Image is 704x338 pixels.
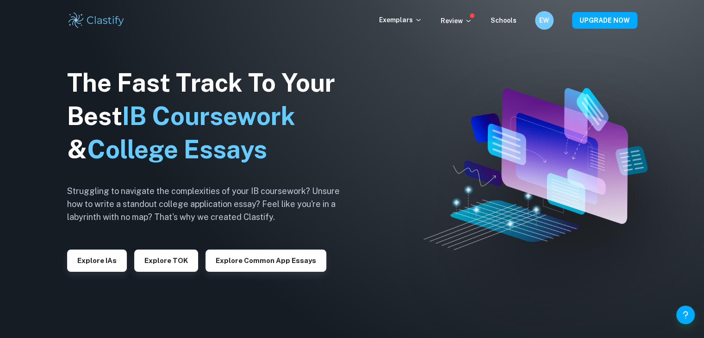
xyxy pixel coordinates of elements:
h6: Struggling to navigate the complexities of your IB coursework? Unsure how to write a standout col... [67,185,354,224]
img: Clastify logo [67,11,126,30]
button: Explore IAs [67,250,127,272]
a: Explore TOK [134,256,198,264]
a: Explore IAs [67,256,127,264]
img: Clastify hero [424,88,648,250]
button: Help and Feedback [676,306,695,324]
button: Explore Common App essays [206,250,326,272]
span: College Essays [87,135,267,164]
button: Explore TOK [134,250,198,272]
a: Explore Common App essays [206,256,326,264]
button: EW [535,11,554,30]
p: Review [441,16,472,26]
h6: EW [539,15,549,25]
button: UPGRADE NOW [572,12,637,29]
h1: The Fast Track To Your Best & [67,66,354,166]
span: IB Coursework [122,101,295,131]
a: Schools [491,17,517,24]
p: Exemplars [379,15,422,25]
